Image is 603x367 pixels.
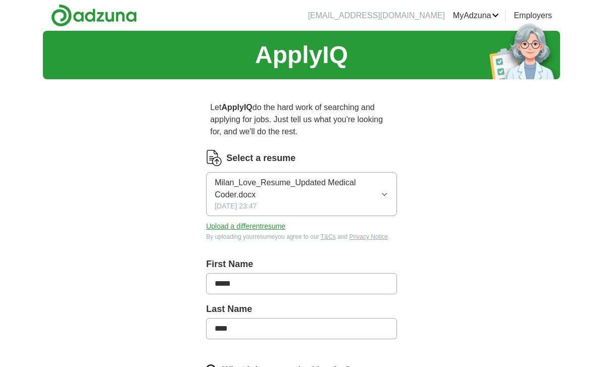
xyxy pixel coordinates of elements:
[514,10,552,22] a: Employers
[206,232,397,241] div: By uploading your resume you agree to our and .
[321,233,336,240] a: T&Cs
[453,10,499,22] a: MyAdzuna
[206,150,222,166] img: CV Icon
[51,4,137,27] img: Adzuna logo
[255,37,348,73] h1: ApplyIQ
[221,103,252,112] strong: ApplyIQ
[226,151,295,165] label: Select a resume
[206,221,285,232] button: Upload a differentresume
[215,177,381,201] span: Milan_Love_Resume_Updated Medical Coder.docx
[215,201,257,212] span: [DATE] 23:47
[206,257,397,271] label: First Name
[206,302,397,316] label: Last Name
[349,233,388,240] a: Privacy Notice
[206,172,397,216] button: Milan_Love_Resume_Updated Medical Coder.docx[DATE] 23:47
[308,10,445,22] li: [EMAIL_ADDRESS][DOMAIN_NAME]
[206,97,397,142] p: Let do the hard work of searching and applying for jobs. Just tell us what you're looking for, an...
